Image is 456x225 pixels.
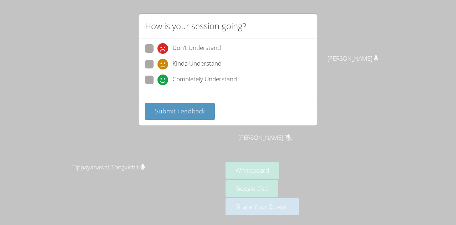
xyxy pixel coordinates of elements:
[172,59,222,70] span: Kinda Understand
[172,43,221,54] span: Don't Understand
[155,107,205,115] span: Submit Feedback
[145,103,215,120] button: Submit Feedback
[172,75,237,85] span: Completely Understand
[145,20,246,32] h2: How is your session going?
